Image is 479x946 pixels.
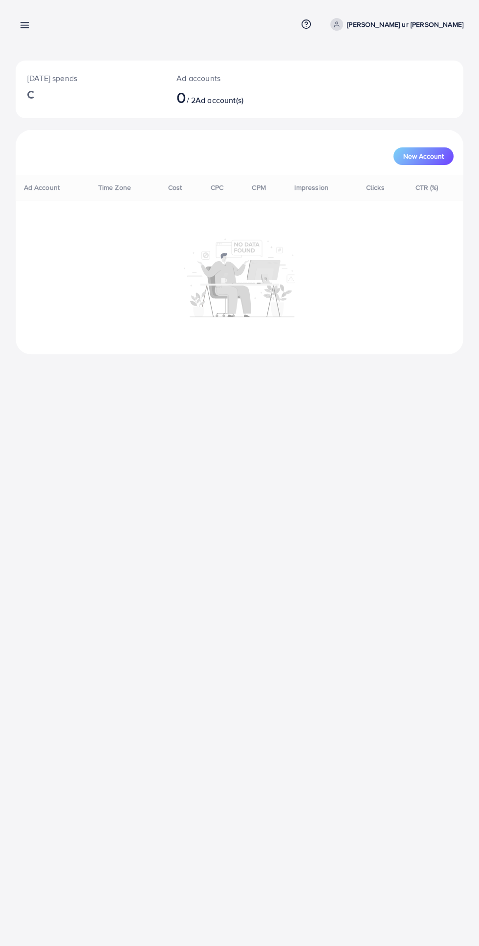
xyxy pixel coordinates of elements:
p: [PERSON_NAME] ur [PERSON_NAME] [347,19,463,30]
p: Ad accounts [176,72,265,84]
h2: / 2 [176,88,265,106]
button: New Account [393,147,454,165]
span: New Account [403,153,444,160]
a: [PERSON_NAME] ur [PERSON_NAME] [327,18,463,31]
p: [DATE] spends [27,72,153,84]
span: 0 [176,86,186,108]
span: Ad account(s) [196,95,243,105]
